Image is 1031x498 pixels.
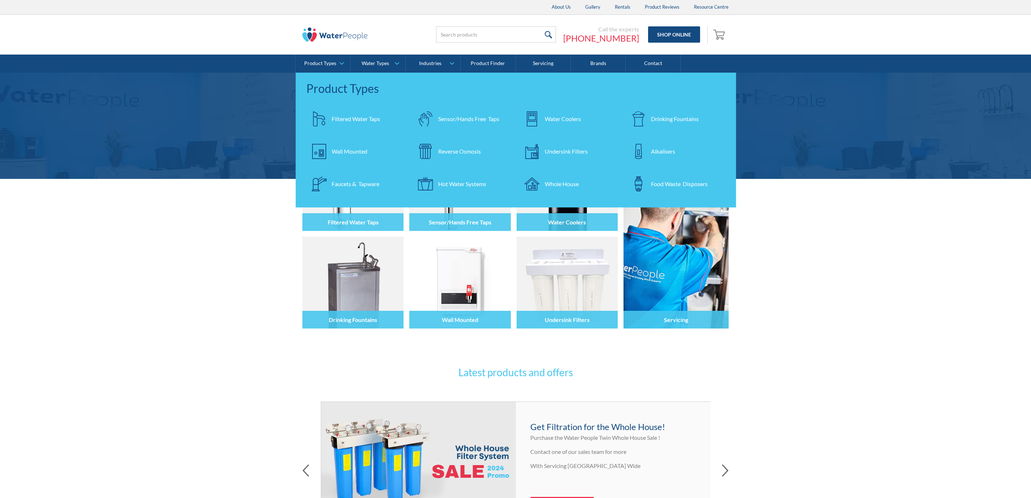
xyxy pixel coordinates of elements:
[375,365,656,380] h3: Latest products and offers
[626,139,725,164] a: Alkalisers
[442,316,478,323] h4: Wall Mounted
[530,461,696,470] p: With Servicing [GEOGRAPHIC_DATA] Wide
[302,27,367,42] img: The Water People
[406,55,460,73] a: Industries
[713,29,727,40] img: shopping cart
[626,171,725,197] a: Food Waste Disposers
[548,219,586,226] h4: Water Coolers
[545,115,581,123] div: Water Coolers
[332,115,380,123] div: Filtered Water Taps
[651,147,675,156] div: Alkalisers
[530,447,696,456] p: Contact one of our sales team for more
[545,316,590,323] h4: Undersink Filters
[304,60,336,66] div: Product Types
[530,476,696,484] p: ‍
[306,80,725,97] div: Product Types
[648,26,700,43] a: Shop Online
[362,60,389,66] div: Water Types
[306,139,406,164] a: Wall Mounted
[517,237,618,329] img: Undersink Filters
[438,147,481,156] div: Reverse Osmosis
[624,139,729,329] a: Servicing
[413,106,512,132] a: Sensor/Hands Free Taps
[711,26,729,43] a: Open empty cart
[563,26,639,33] div: Call the experts
[626,106,725,132] a: Drinking Fountains
[651,180,708,188] div: Food Waste Disposers
[438,115,499,123] div: Sensor/Hands Free Taps
[436,26,556,43] input: Search products
[530,420,696,433] h4: Get Filtration for the Whole House!
[413,171,512,197] a: Hot Water Systems
[626,55,681,73] a: Contact
[545,180,579,188] div: Whole House
[651,115,699,123] div: Drinking Fountains
[530,433,696,442] p: Purchase the Water People Twin Whole House Sale !
[438,180,486,188] div: Hot Water Systems
[332,147,367,156] div: Wall Mounted
[296,73,736,207] nav: Product Types
[332,180,379,188] div: Faucets & Tapware
[429,219,491,226] h4: Sensor/Hands Free Taps
[545,147,588,156] div: Undersink Filters
[350,55,405,73] a: Water Types
[306,171,406,197] a: Faucets & Tapware
[563,33,639,44] a: [PHONE_NUMBER]
[571,55,626,73] a: Brands
[306,106,406,132] a: Filtered Water Taps
[419,60,441,66] div: Industries
[413,139,512,164] a: Reverse Osmosis
[516,55,571,73] a: Servicing
[664,316,688,323] h4: Servicing
[519,106,619,132] a: Water Coolers
[329,316,377,323] h4: Drinking Fountains
[409,237,510,329] img: Wall Mounted
[302,237,404,329] img: Drinking Fountains
[519,171,619,197] a: Whole House
[328,219,379,226] h4: Filtered Water Taps
[519,139,619,164] a: Undersink Filters
[461,55,515,73] a: Product Finder
[296,55,350,73] a: Product Types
